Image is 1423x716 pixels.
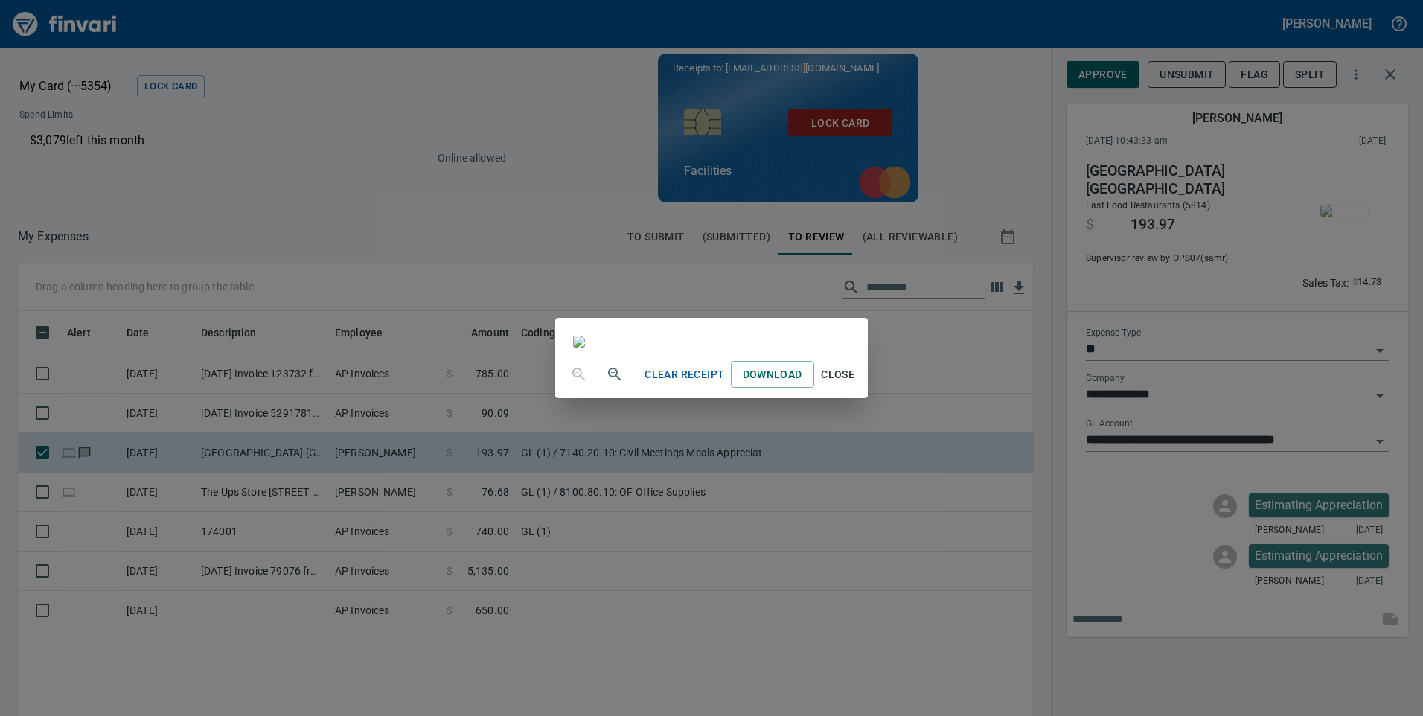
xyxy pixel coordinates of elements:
a: Download [731,361,814,389]
img: receipts%2Ftapani%2F2025-10-01%2FJzoGOT8oVaeitZ1UdICkDM6BnD42__Osa188EUjIVH3pIIPyzq_body.jpg [573,336,585,348]
button: Clear Receipt [639,361,730,389]
span: Clear Receipt [645,365,724,384]
button: Close [814,361,862,389]
span: Close [820,365,856,384]
span: Download [743,365,802,384]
